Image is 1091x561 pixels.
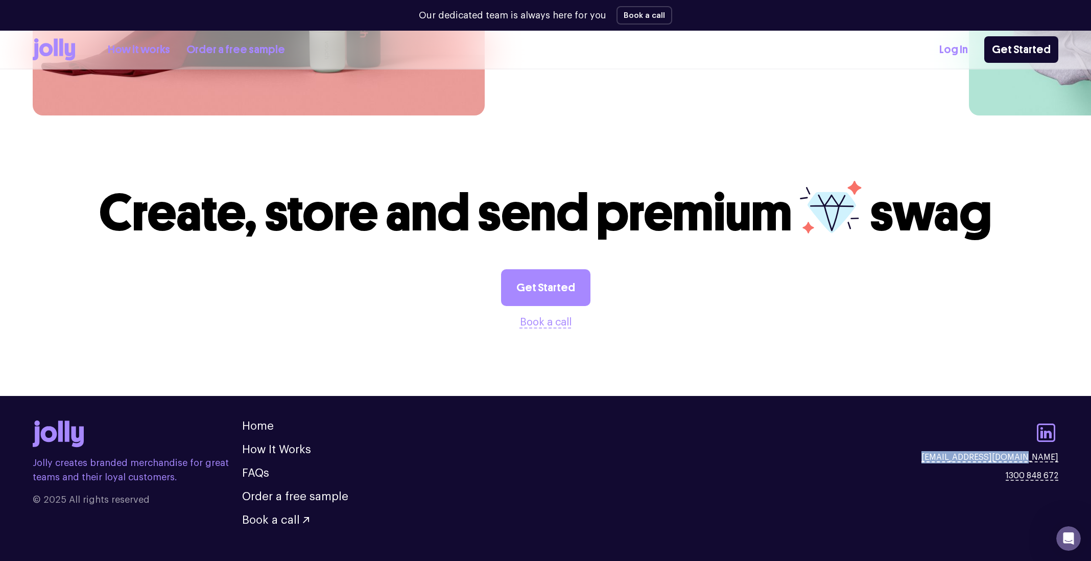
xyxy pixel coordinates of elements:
[501,269,590,306] a: Get Started
[242,491,348,502] a: Order a free sample
[520,314,572,331] button: Book a call
[984,36,1058,63] a: Get Started
[8,59,196,113] div: Operator says…
[160,4,179,24] button: Home
[29,6,45,22] img: Profile image for Operator
[870,182,992,244] span: swag
[76,297,191,317] button: Request a free sample pack
[1006,470,1058,482] a: 1300 848 672
[939,41,968,58] a: Log In
[921,451,1058,463] a: [EMAIL_ADDRESS][DOMAIN_NAME]
[419,9,606,22] p: Our dedicated team is always here for you
[616,6,672,25] button: Book a call
[242,467,269,479] a: FAQs
[33,493,242,507] span: © 2025 All rights reserved
[81,271,191,292] button: Get a free custom mockup
[7,4,26,24] button: go back
[107,322,191,343] button: Chat with our team
[108,41,170,58] a: How it works
[16,65,159,85] div: Hey there! 👋 How can we help you [DATE]?
[1056,526,1081,551] iframe: Intercom live chat
[242,515,300,526] span: Book a call
[50,10,86,17] h1: Operator
[242,444,311,455] a: How It Works
[16,93,79,99] div: Operator • 46m ago
[242,515,309,526] button: Book a call
[186,41,285,58] a: Order a free sample
[33,456,242,484] p: Jolly creates branded merchandise for great teams and their loyal customers.
[8,59,168,91] div: Hey there! 👋 How can we help you [DATE]?Operator • 46m ago
[179,4,198,22] div: Close
[99,182,792,244] span: Create, store and send premium
[242,420,274,432] a: Home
